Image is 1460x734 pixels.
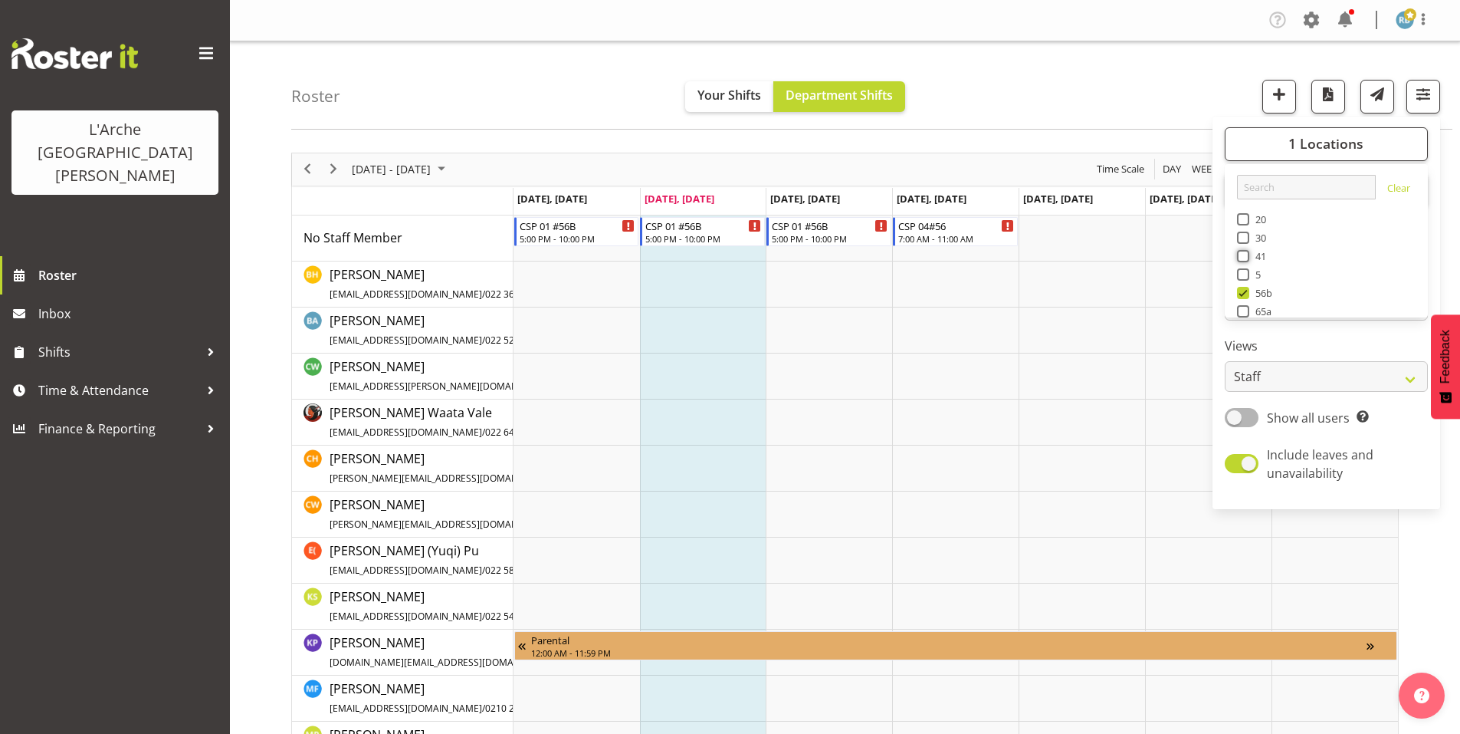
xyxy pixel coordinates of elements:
div: October 06 - 12, 2025 [346,153,454,186]
a: No Staff Member [303,229,402,247]
div: CSP 04#56 [898,218,1014,233]
span: Day [1161,160,1183,179]
td: Ben Hammond resource [292,262,513,308]
span: No Staff Member [303,229,402,246]
div: No Staff Member"s event - CSP 01 #56B Begin From Wednesday, October 8, 2025 at 5:00:00 PM GMT+13:... [766,217,891,246]
td: Caitlin Wood resource [292,354,513,400]
span: [EMAIL_ADDRESS][DOMAIN_NAME] [330,288,482,301]
span: [PERSON_NAME] [330,312,543,347]
span: [EMAIL_ADDRESS][DOMAIN_NAME] [330,334,482,347]
td: Estelle (Yuqi) Pu resource [292,538,513,584]
span: 41 [1249,250,1267,262]
span: [DATE], [DATE] [1150,192,1219,206]
div: CSP 01 #56B [520,218,635,233]
span: [EMAIL_ADDRESS][DOMAIN_NAME] [330,564,482,577]
span: [PERSON_NAME] [330,634,612,670]
span: / [482,702,485,715]
span: [PERSON_NAME] [330,588,543,624]
button: Send a list of all shifts for the selected filtered period to all rostered employees. [1360,80,1394,114]
span: Finance & Reporting [38,417,199,440]
input: Search [1237,175,1376,199]
span: Your Shifts [697,87,761,104]
span: Week [1190,160,1219,179]
span: 022 586 3166 [485,564,543,577]
button: Time Scale [1094,160,1147,179]
div: 12:00 AM - 11:59 PM [531,647,1366,659]
div: 5:00 PM - 10:00 PM [520,232,635,245]
div: Parental [531,632,1366,647]
div: CSP 01 #56B [772,218,887,233]
img: Rosterit website logo [11,38,138,69]
button: Department Shifts [773,81,905,112]
div: previous period [294,153,320,186]
span: [EMAIL_ADDRESS][DOMAIN_NAME] [330,610,482,623]
button: October 2025 [349,160,452,179]
td: Cindy Walters resource [292,492,513,538]
button: Download a PDF of the roster according to the set date range. [1311,80,1345,114]
span: / [482,610,485,623]
span: 022 542 0584 [485,610,543,623]
button: Filter Shifts [1406,80,1440,114]
td: Melissa Fry resource [292,676,513,722]
a: [PERSON_NAME][EMAIL_ADDRESS][DOMAIN_NAME]/022 361 2940 [330,265,543,302]
span: [DATE], [DATE] [517,192,587,206]
span: [PERSON_NAME] (Yuqi) Pu [330,542,543,578]
span: Inbox [38,302,222,325]
span: [PERSON_NAME] Waata Vale [330,404,543,439]
div: 7:00 AM - 11:00 AM [898,232,1014,245]
span: 65a [1249,305,1272,318]
span: Department Shifts [786,87,893,104]
span: / [482,426,485,439]
span: 30 [1249,232,1267,244]
button: 1 Locations [1225,127,1428,161]
img: help-xxl-2.png [1414,688,1429,703]
span: [PERSON_NAME] [330,496,615,532]
span: Time Scale [1095,160,1146,179]
a: [PERSON_NAME][PERSON_NAME][EMAIL_ADDRESS][DOMAIN_NAME][PERSON_NAME] [330,449,687,486]
span: Roster [38,264,222,287]
div: L'Arche [GEOGRAPHIC_DATA][PERSON_NAME] [27,118,203,187]
span: 022 361 2940 [485,288,543,301]
span: / [482,288,485,301]
span: [EMAIL_ADDRESS][PERSON_NAME][DOMAIN_NAME] [330,380,554,393]
button: Your Shifts [685,81,773,112]
span: [PERSON_NAME] [330,680,549,716]
a: [PERSON_NAME][EMAIL_ADDRESS][DOMAIN_NAME]/0210 223 3427 [330,680,549,716]
span: [PERSON_NAME] [330,450,687,485]
span: Include leaves and unavailability [1267,446,1373,482]
div: Krishnaben Patel"s event - Parental Begin From Monday, June 16, 2025 at 12:00:00 AM GMT+12:00 End... [514,631,1397,660]
span: 1 Locations [1288,134,1363,153]
button: Timeline Day [1160,160,1184,179]
span: [PERSON_NAME][EMAIL_ADDRESS][DOMAIN_NAME] [330,518,554,531]
span: Show all users [1267,410,1350,426]
span: [PERSON_NAME] [330,266,543,301]
button: Next [323,160,344,179]
a: [PERSON_NAME] Waata Vale[EMAIL_ADDRESS][DOMAIN_NAME]/022 643 1502 [330,403,543,440]
span: 5 [1249,268,1262,281]
h4: Roster [291,87,340,105]
span: [PERSON_NAME][EMAIL_ADDRESS][DOMAIN_NAME][PERSON_NAME] [330,472,626,485]
span: / [482,334,485,347]
span: Feedback [1439,330,1452,383]
span: 56b [1249,287,1273,299]
button: Previous [297,160,318,179]
div: next period [320,153,346,186]
a: Clear [1387,181,1410,199]
span: [EMAIL_ADDRESS][DOMAIN_NAME] [330,702,482,715]
div: 5:00 PM - 10:00 PM [772,232,887,245]
span: [DATE], [DATE] [645,192,714,206]
div: CSP 01 #56B [645,218,761,233]
td: Kalpana Sapkota resource [292,584,513,630]
a: [PERSON_NAME][PERSON_NAME][EMAIL_ADDRESS][DOMAIN_NAME] [330,495,615,532]
a: [PERSON_NAME][EMAIL_ADDRESS][PERSON_NAME][DOMAIN_NAME] [330,357,621,394]
span: [DATE], [DATE] [770,192,840,206]
div: No Staff Member"s event - CSP 01 #56B Begin From Tuesday, October 7, 2025 at 5:00:00 PM GMT+13:00... [640,217,765,246]
a: [PERSON_NAME] (Yuqi) Pu[EMAIL_ADDRESS][DOMAIN_NAME]/022 586 3166 [330,541,543,578]
button: Feedback - Show survey [1431,314,1460,419]
span: [DOMAIN_NAME][EMAIL_ADDRESS][DOMAIN_NAME] [330,656,556,669]
button: Timeline Week [1189,160,1221,179]
td: Christopher Hill resource [292,446,513,492]
span: [DATE], [DATE] [1023,192,1093,206]
label: Views [1225,337,1428,355]
span: 022 522 8891 [485,334,543,347]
